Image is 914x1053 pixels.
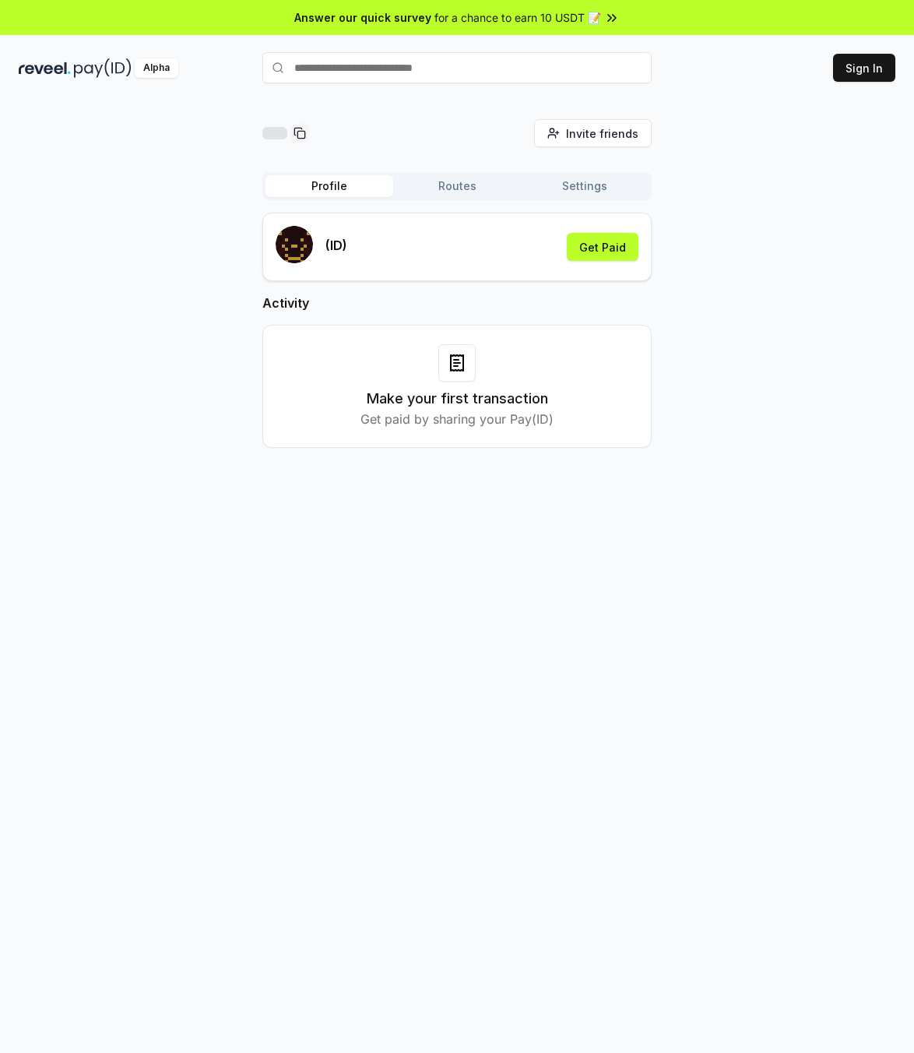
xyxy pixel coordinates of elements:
[265,175,393,197] button: Profile
[521,175,649,197] button: Settings
[262,294,652,312] h2: Activity
[294,9,431,26] span: Answer our quick survey
[325,236,347,255] p: (ID)
[135,58,178,78] div: Alpha
[393,175,521,197] button: Routes
[19,58,71,78] img: reveel_dark
[434,9,601,26] span: for a chance to earn 10 USDT 📝
[534,119,652,147] button: Invite friends
[74,58,132,78] img: pay_id
[833,54,895,82] button: Sign In
[360,410,554,428] p: Get paid by sharing your Pay(ID)
[567,233,638,261] button: Get Paid
[367,388,548,410] h3: Make your first transaction
[566,125,638,142] span: Invite friends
